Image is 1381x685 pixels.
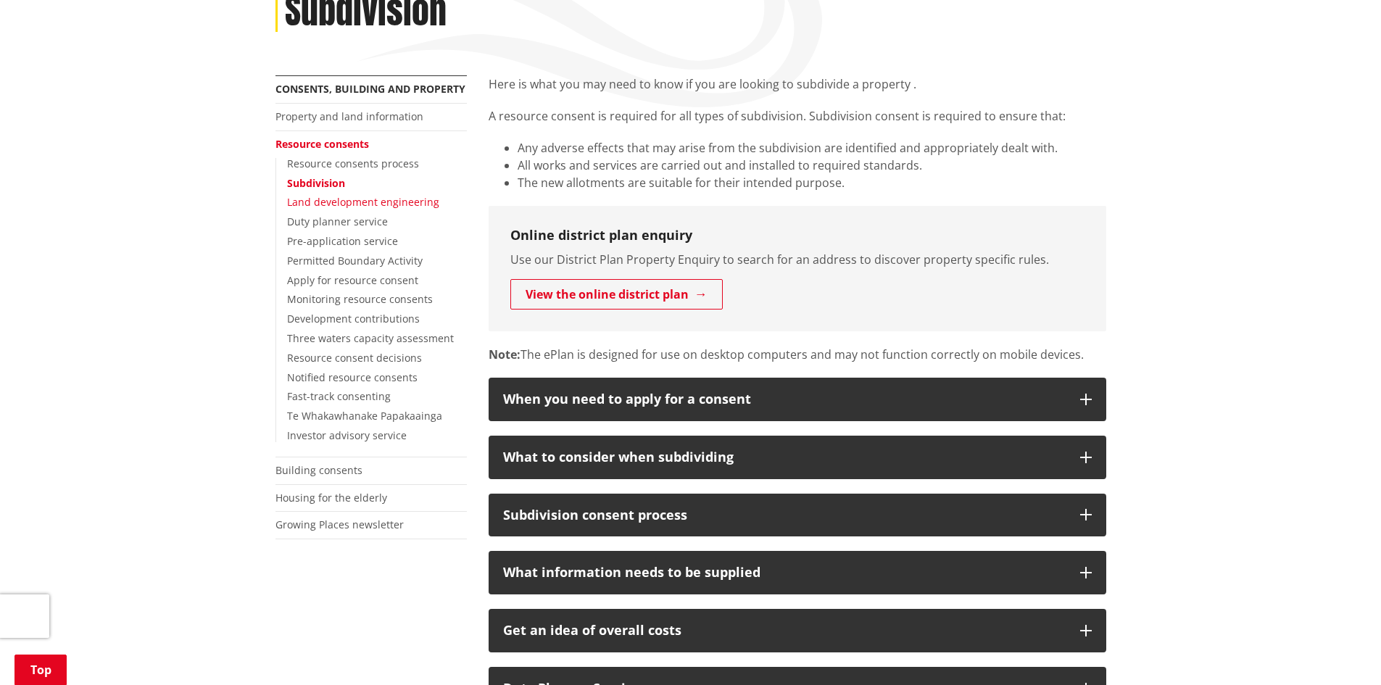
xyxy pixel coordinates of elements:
[275,518,404,531] a: Growing Places newsletter
[503,508,1066,523] div: Subdivision consent process
[518,139,1106,157] li: Any adverse effects that may arise from the subdivision are identified and appropriately dealt with.
[518,174,1106,191] li: The new allotments are suitable for their intended purpose.
[489,551,1106,594] button: What information needs to be supplied
[287,254,423,267] a: Permitted Boundary Activity
[287,331,454,345] a: Three waters capacity assessment
[287,215,388,228] a: Duty planner service
[275,109,423,123] a: Property and land information
[287,389,391,403] a: Fast-track consenting
[510,279,723,310] a: View the online district plan
[489,107,1106,125] p: A resource consent is required for all types of subdivision. Subdivision consent is required to e...
[489,378,1106,421] button: When you need to apply for a consent
[275,82,465,96] a: Consents, building and property
[275,463,362,477] a: Building consents
[489,346,521,362] strong: Note:
[287,312,420,325] a: Development contributions
[489,494,1106,537] button: Subdivision consent process
[287,351,422,365] a: Resource consent decisions
[489,75,1106,93] p: Here is what you may need to know if you are looking to subdivide a property .
[287,292,433,306] a: Monitoring resource consents
[275,491,387,505] a: Housing for the elderly
[1314,624,1367,676] iframe: Messenger Launcher
[287,428,407,442] a: Investor advisory service
[489,609,1106,652] button: Get an idea of overall costs
[503,565,1066,580] div: What information needs to be supplied
[503,392,1066,407] div: When you need to apply for a consent
[510,228,1085,244] h3: Online district plan enquiry
[503,623,1066,638] p: Get an idea of overall costs
[287,157,419,170] a: Resource consents process
[275,137,369,151] a: Resource consents
[518,157,1106,174] li: All works and services are carried out and installed to required standards.
[503,450,1066,465] div: What to consider when subdividing
[14,655,67,685] a: Top
[489,346,1106,363] p: The ePlan is designed for use on desktop computers and may not function correctly on mobile devices.
[510,251,1085,268] p: Use our District Plan Property Enquiry to search for an address to discover property specific rules.
[287,234,398,248] a: Pre-application service
[287,273,418,287] a: Apply for resource consent
[287,370,418,384] a: Notified resource consents
[287,409,442,423] a: Te Whakawhanake Papakaainga
[287,176,345,190] a: Subdivision
[489,436,1106,479] button: What to consider when subdividing
[287,195,439,209] a: Land development engineering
